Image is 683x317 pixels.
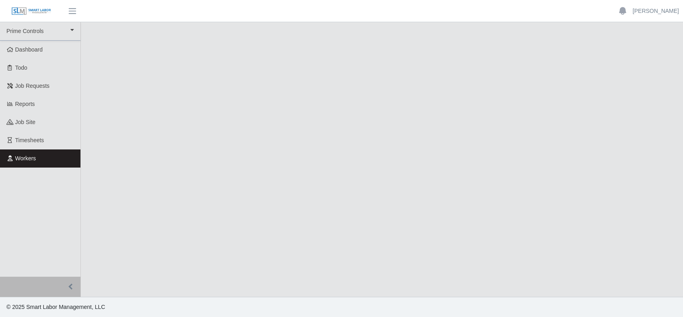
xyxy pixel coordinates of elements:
span: Todo [15,64,27,71]
span: Dashboard [15,46,43,53]
a: [PERSON_NAME] [633,7,679,15]
span: Timesheets [15,137,44,143]
span: job site [15,119,36,125]
span: Reports [15,101,35,107]
span: Workers [15,155,36,162]
img: SLM Logo [11,7,51,16]
span: Job Requests [15,83,50,89]
span: © 2025 Smart Labor Management, LLC [6,304,105,310]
